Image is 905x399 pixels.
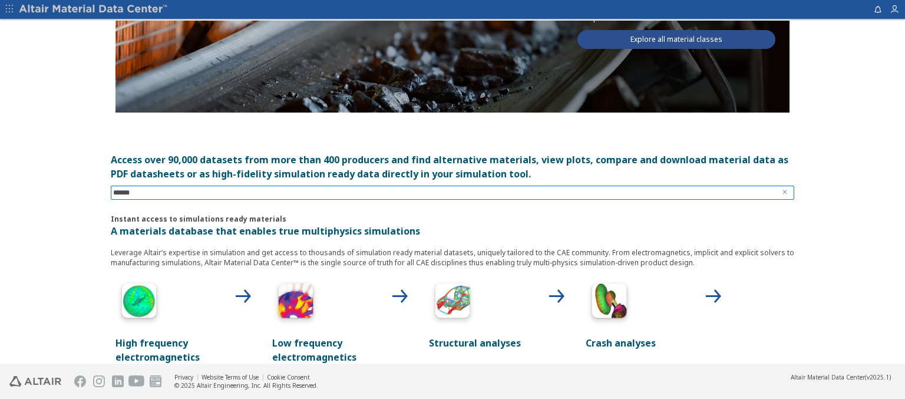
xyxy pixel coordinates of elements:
p: Crash analyses [586,336,727,350]
img: Crash Analyses Icon [586,279,633,327]
p: High frequency electromagnetics [115,336,257,364]
span: Altair Material Data Center [791,373,865,381]
p: Structural analyses [429,336,570,350]
img: Structural Analyses Icon [429,279,476,327]
button: Clear text [775,186,794,200]
p: Low frequency electromagnetics [272,336,414,364]
img: High Frequency Icon [115,279,163,327]
img: Low Frequency Icon [272,279,319,327]
div: Access over 90,000 datasets from more than 400 producers and find alternative materials, view plo... [111,153,794,181]
p: Instant access to simulations ready materials [111,214,794,224]
a: Cookie Consent [267,373,310,381]
a: Privacy [174,373,193,381]
a: Website Terms of Use [202,373,259,381]
img: Altair Engineering [9,376,61,387]
a: Explore all material classes [577,30,775,49]
div: (v2025.1) [791,373,891,381]
img: Altair Material Data Center [19,4,169,15]
p: A materials database that enables true multiphysics simulations [111,224,794,238]
div: © 2025 Altair Engineering, Inc. All Rights Reserved. [174,381,318,390]
p: Leverage Altair’s expertise in simulation and get access to thousands of simulation ready materia... [111,248,794,268]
